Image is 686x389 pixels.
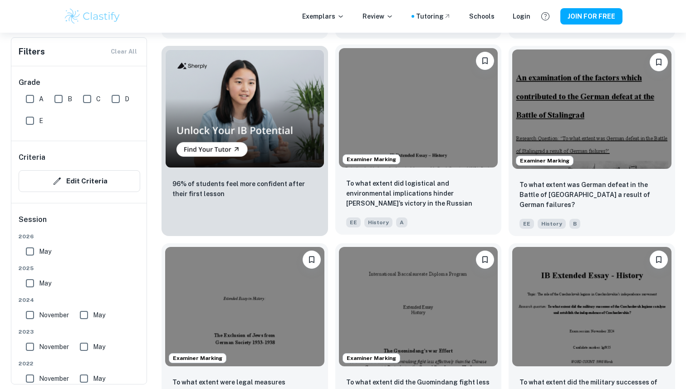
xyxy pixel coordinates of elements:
[346,217,361,227] span: EE
[363,11,393,21] p: Review
[19,152,45,163] h6: Criteria
[96,94,101,104] span: C
[64,7,121,25] img: Clastify logo
[39,342,69,352] span: November
[339,48,498,167] img: History EE example thumbnail: To what extent did logistical and enviro
[93,310,105,320] span: May
[339,247,498,366] img: History EE example thumbnail: To what extent did the Guomindang fight
[19,77,140,88] h6: Grade
[560,8,622,25] button: JOIN FOR FREE
[93,342,105,352] span: May
[19,170,140,192] button: Edit Criteria
[650,53,668,71] button: Please log in to bookmark exemplars
[396,217,407,227] span: A
[68,94,72,104] span: B
[343,354,400,362] span: Examiner Marking
[39,374,69,384] span: November
[513,11,530,21] a: Login
[19,214,140,232] h6: Session
[343,155,400,163] span: Examiner Marking
[19,296,140,304] span: 2024
[162,46,328,236] a: Thumbnail96% of students feel more confident after their first lesson
[512,247,671,366] img: History EE example thumbnail: To what extent did the military successe
[569,219,580,229] span: B
[39,116,43,126] span: E
[516,157,573,165] span: Examiner Marking
[519,219,534,229] span: EE
[476,52,494,70] button: Please log in to bookmark exemplars
[512,49,671,169] img: History EE example thumbnail: To what extent was German defeat in the
[538,9,553,24] button: Help and Feedback
[39,278,51,288] span: May
[302,11,344,21] p: Exemplars
[125,94,129,104] span: D
[93,374,105,384] span: May
[39,310,69,320] span: November
[19,359,140,368] span: 2022
[19,232,140,241] span: 2026
[172,179,317,199] p: 96% of students feel more confident after their first lesson
[165,49,324,168] img: Thumbnail
[364,217,392,227] span: History
[538,219,566,229] span: History
[335,46,502,236] a: Examiner MarkingPlease log in to bookmark exemplarsTo what extent did logistical and environmenta...
[469,11,495,21] a: Schools
[19,328,140,336] span: 2023
[416,11,451,21] a: Tutoring
[476,251,494,269] button: Please log in to bookmark exemplars
[39,246,51,256] span: May
[519,180,664,210] p: To what extent was German defeat in the Battle of Stalingrad a result of German failures?
[19,264,140,272] span: 2025
[303,251,321,269] button: Please log in to bookmark exemplars
[19,45,45,58] h6: Filters
[169,354,226,362] span: Examiner Marking
[509,46,675,236] a: Examiner MarkingPlease log in to bookmark exemplarsTo what extent was German defeat in the Battle...
[650,251,668,269] button: Please log in to bookmark exemplars
[346,178,491,209] p: To what extent did logistical and environmental implications hinder Napoleon’s victory in the Rus...
[39,94,44,104] span: A
[165,247,324,366] img: History EE example thumbnail: To what extent were legal measures respo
